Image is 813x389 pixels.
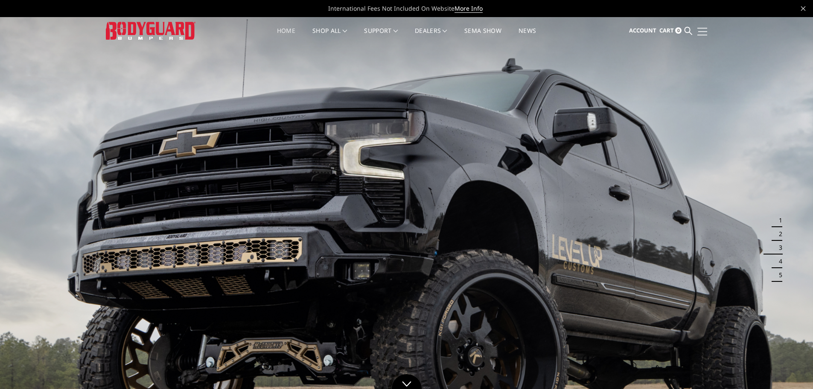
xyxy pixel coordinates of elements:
[415,28,447,44] a: Dealers
[312,28,347,44] a: shop all
[675,27,682,34] span: 0
[277,28,295,44] a: Home
[464,28,501,44] a: SEMA Show
[659,19,682,42] a: Cart 0
[364,28,398,44] a: Support
[519,28,536,44] a: News
[774,241,782,254] button: 3 of 5
[106,22,195,39] img: BODYGUARD BUMPERS
[774,214,782,227] button: 1 of 5
[392,374,422,389] a: Click to Down
[629,26,656,34] span: Account
[774,268,782,282] button: 5 of 5
[629,19,656,42] a: Account
[455,4,483,13] a: More Info
[659,26,674,34] span: Cart
[774,227,782,241] button: 2 of 5
[774,254,782,268] button: 4 of 5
